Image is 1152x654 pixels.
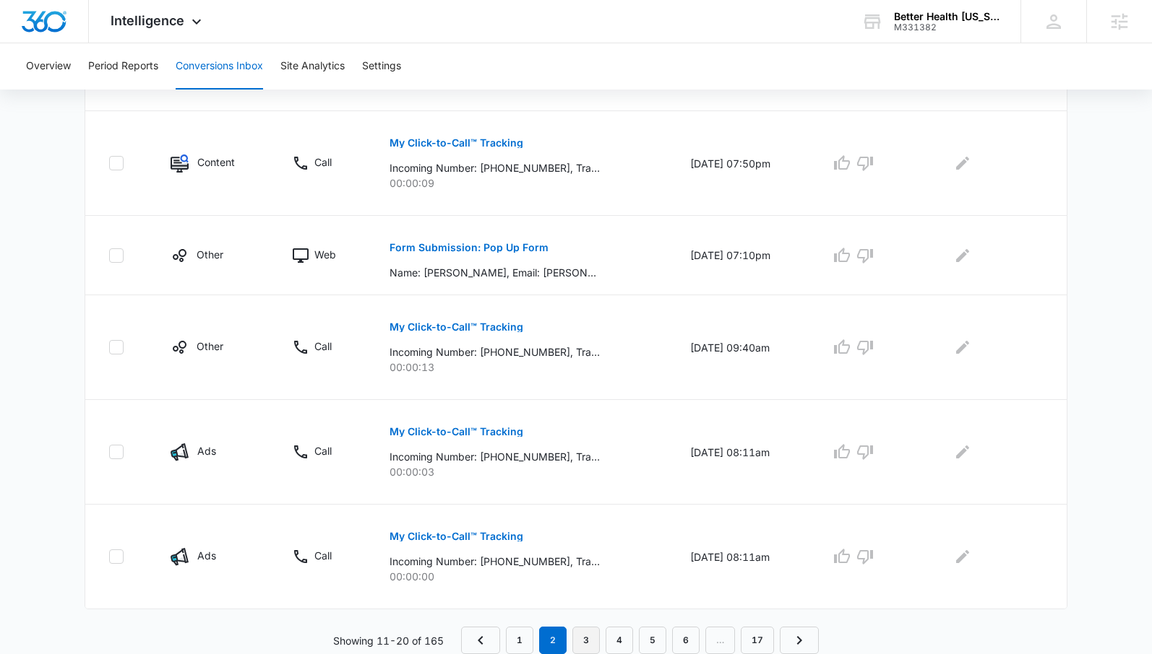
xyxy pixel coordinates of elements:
p: Content [197,154,235,170]
button: My Click-to-Call™ Tracking [390,310,523,344]
p: Form Submission: Pop Up Form [390,243,549,253]
button: Site Analytics [280,43,345,90]
p: My Click-to-Call™ Tracking [390,138,523,148]
p: Call [314,154,332,170]
td: [DATE] 07:10pm [673,216,814,295]
td: [DATE] 07:50pm [673,111,814,216]
button: Edit Comments [951,545,974,568]
button: Edit Comments [951,440,974,463]
a: Page 1 [506,627,533,654]
p: Incoming Number: [PHONE_NUMBER], Tracking Number: [PHONE_NUMBER], Ring To: [PHONE_NUMBER], Caller... [390,344,600,359]
p: My Click-to-Call™ Tracking [390,531,523,541]
a: Previous Page [461,627,500,654]
span: Intelligence [111,13,184,28]
div: account id [894,22,1000,32]
p: Showing 11-20 of 165 [333,633,444,648]
button: Edit Comments [951,244,974,267]
td: [DATE] 09:40am [673,295,814,400]
button: Conversions Inbox [176,43,263,90]
p: Other [197,247,223,262]
p: 00:00:00 [390,569,655,584]
em: 2 [539,627,567,654]
nav: Pagination [461,627,819,654]
p: Call [314,339,332,354]
div: account name [894,11,1000,22]
p: Incoming Number: [PHONE_NUMBER], Tracking Number: [PHONE_NUMBER], Ring To: [PHONE_NUMBER], Caller... [390,449,600,464]
a: Page 4 [606,627,633,654]
p: Ads [197,548,216,563]
p: Web [314,247,336,262]
p: Incoming Number: [PHONE_NUMBER], Tracking Number: [PHONE_NUMBER], Ring To: [PHONE_NUMBER], Caller... [390,554,600,569]
a: Page 6 [672,627,700,654]
p: Call [314,548,332,563]
button: Settings [362,43,401,90]
p: Name: [PERSON_NAME], Email: [PERSON_NAME][EMAIL_ADDRESS][DOMAIN_NAME] [390,265,600,280]
button: My Click-to-Call™ Tracking [390,126,523,160]
button: Edit Comments [951,152,974,175]
td: [DATE] 08:11am [673,505,814,609]
p: My Click-to-Call™ Tracking [390,427,523,437]
button: Edit Comments [951,336,974,359]
p: Other [197,339,223,354]
p: Ads [197,443,216,458]
button: Overview [26,43,71,90]
a: Page 17 [741,627,774,654]
p: Incoming Number: [PHONE_NUMBER], Tracking Number: [PHONE_NUMBER], Ring To: [PHONE_NUMBER], Caller... [390,160,600,175]
button: Form Submission: Pop Up Form [390,230,549,265]
a: Page 5 [639,627,666,654]
p: My Click-to-Call™ Tracking [390,322,523,332]
td: [DATE] 08:11am [673,400,814,505]
a: Page 3 [572,627,600,654]
button: Period Reports [88,43,158,90]
p: 00:00:09 [390,175,655,191]
p: 00:00:03 [390,464,655,479]
a: Next Page [780,627,819,654]
p: Call [314,443,332,458]
p: 00:00:13 [390,359,655,375]
button: My Click-to-Call™ Tracking [390,519,523,554]
button: My Click-to-Call™ Tracking [390,414,523,449]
